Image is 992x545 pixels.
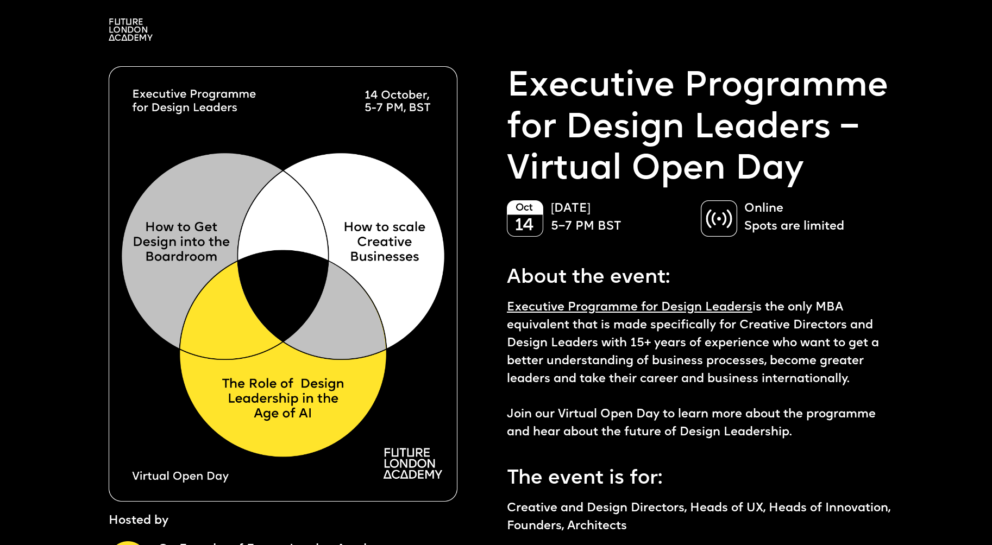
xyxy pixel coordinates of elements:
img: A logo saying in 3 lines: Future London Academy [109,18,153,41]
p: Hosted by [109,512,168,530]
p: Online Spots are limited [744,200,883,236]
p: is the only MBA equivalent that is made specifically for Creative Directors and Design Leaders wi... [507,299,894,442]
p: Executive Programme for Design Leaders – Virtual Open Day [507,66,894,191]
p: The event is for: [507,458,894,494]
p: About the event: [507,257,894,293]
a: Executive Programme for Design Leaders [507,302,752,313]
p: Creative and Design Directors, Heads of UX, Heads of Innovation, Founders, Architects [507,500,894,536]
p: [DATE] 5–7 PM BST [551,200,690,236]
